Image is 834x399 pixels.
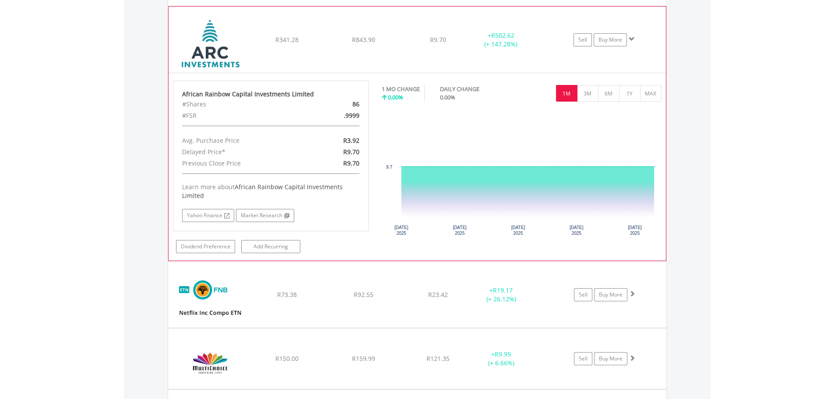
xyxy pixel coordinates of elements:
span: R9.70 [343,159,359,167]
div: 86 [303,99,366,110]
span: 0.00% [440,93,455,101]
text: 9.7 [386,165,392,169]
span: R92.55 [354,290,373,299]
img: EQU.ZA.NFETNC.png [172,272,248,325]
a: Yahoo Finance [182,209,234,222]
text: [DATE] 2025 [628,225,642,236]
span: R9.70 [430,35,446,44]
a: Buy More [594,352,627,365]
button: 3M [577,85,598,102]
div: African Rainbow Capital Investments Limited [182,90,360,99]
a: Dividend Preference [176,240,235,253]
span: R843.90 [352,35,375,44]
span: R121.35 [426,354,450,363]
svg: Interactive chart [382,110,661,242]
a: Buy More [594,288,627,301]
a: Sell [574,33,592,46]
div: + (+ 6.66%) [468,350,535,367]
div: Delayed Price* [176,146,303,158]
span: R19.17 [493,286,513,294]
img: EQU.ZA.MCG.png [172,339,248,387]
div: DAILY CHANGE [440,85,510,93]
span: R150.00 [275,354,299,363]
span: R3.92 [343,136,359,145]
div: + (+ 147.28%) [468,31,534,49]
span: African Rainbow Capital Investments Limited [182,183,343,200]
a: Add Recurring [241,240,300,253]
a: Buy More [594,33,627,46]
span: R23.42 [428,290,448,299]
span: R9.99 [495,350,511,358]
div: 1 MO CHANGE [382,85,420,93]
a: Sell [574,288,592,301]
span: R159.99 [352,354,375,363]
button: 6M [598,85,619,102]
span: R9.70 [343,148,359,156]
span: R502.62 [491,31,514,39]
div: #Shares [176,99,303,110]
img: EQU.ZA.AIL.png [173,18,248,71]
span: R341.28 [275,35,299,44]
span: 0.00% [388,93,403,101]
div: Previous Close Price [176,158,303,169]
text: [DATE] 2025 [570,225,584,236]
text: [DATE] 2025 [511,225,525,236]
div: .9999 [303,110,366,121]
button: 1M [556,85,577,102]
div: Chart. Highcharts interactive chart. [382,110,662,242]
div: Learn more about [182,183,360,200]
span: R73.38 [277,290,297,299]
div: + (+ 26.12%) [468,286,535,304]
button: 1Y [619,85,640,102]
a: Sell [574,352,592,365]
button: MAX [640,85,662,102]
text: [DATE] 2025 [394,225,408,236]
a: Market Research [236,209,294,222]
text: [DATE] 2025 [453,225,467,236]
div: #FSR [176,110,303,121]
div: Avg. Purchase Price [176,135,303,146]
